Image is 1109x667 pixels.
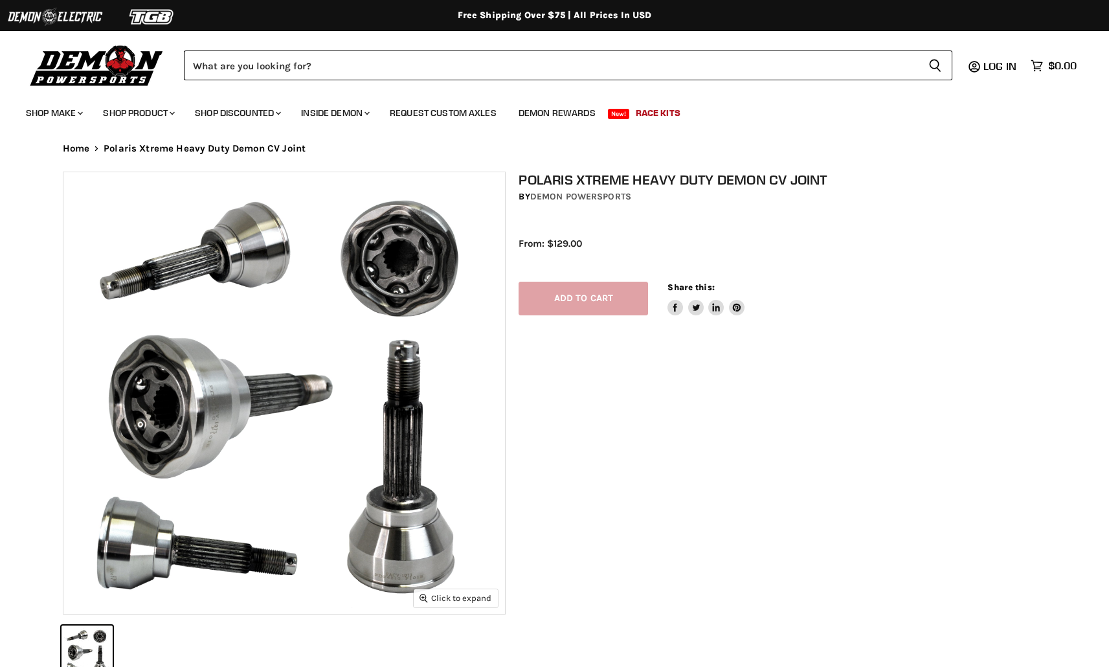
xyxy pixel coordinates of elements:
span: $0.00 [1048,60,1077,72]
nav: Breadcrumbs [37,143,1073,154]
a: Race Kits [626,100,690,126]
a: Request Custom Axles [380,100,506,126]
span: Polaris Xtreme Heavy Duty Demon CV Joint [104,143,306,154]
a: Demon Powersports [530,191,631,202]
a: Demon Rewards [509,100,605,126]
a: Shop Discounted [185,100,289,126]
h1: Polaris Xtreme Heavy Duty Demon CV Joint [519,172,1060,188]
img: Demon Electric Logo 2 [6,5,104,29]
a: Home [63,143,90,154]
span: From: $129.00 [519,238,582,249]
ul: Main menu [16,95,1073,126]
input: Search [184,51,918,80]
a: Shop Make [16,100,91,126]
img: TGB Logo 2 [104,5,201,29]
img: IMAGE [63,172,505,614]
span: Click to expand [420,593,491,603]
span: Log in [983,60,1016,73]
div: by [519,190,1060,204]
a: Shop Product [93,100,183,126]
div: Free Shipping Over $75 | All Prices In USD [37,10,1073,21]
span: Share this: [667,282,714,292]
a: $0.00 [1024,56,1083,75]
form: Product [184,51,952,80]
a: Log in [978,60,1024,72]
button: Search [918,51,952,80]
a: Inside Demon [291,100,377,126]
aside: Share this: [667,282,745,316]
img: Demon Powersports [26,42,168,88]
span: New! [608,109,630,119]
button: Click to expand [414,589,498,607]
